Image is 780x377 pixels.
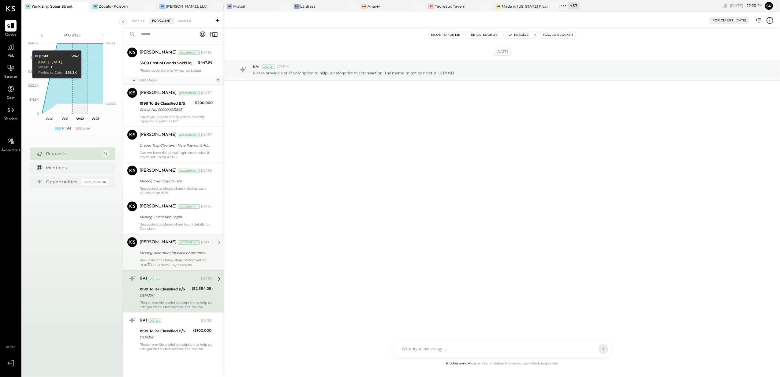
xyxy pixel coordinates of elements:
[253,64,259,69] span: KAI
[178,240,200,244] div: Accountant
[140,222,213,231] div: Requested to please share login details for Doordash.
[140,328,191,334] div: 1999 To Be Classified B/S
[92,4,98,9] div: ZF
[35,54,48,59] div: profit
[46,151,99,157] div: Requests
[140,286,190,292] div: 1999 To Be Classified B/S
[46,179,79,185] div: Opportunities
[201,240,213,245] div: [DATE]
[140,276,147,282] div: KAI
[4,74,17,80] span: Balance
[4,117,17,122] span: Vendors
[29,97,39,102] text: $11.3K
[140,100,193,106] div: 1999 To Be Classified B/S
[140,300,213,309] div: Please provide a brief description to help us categorize this transaction. The memo might be help...
[140,292,190,298] div: DEPOSIT
[140,151,213,159] div: Can we have the portal login credentials if any to set up for ACH ?
[0,104,21,122] a: Vendors
[192,286,213,292] div: ($2,584.08)
[506,31,532,39] button: Resolve
[201,318,213,323] div: [DATE]
[300,4,316,9] div: La Brasa
[28,41,39,45] text: $56.3K
[0,41,21,59] a: P&L
[140,239,177,245] div: [PERSON_NAME]
[140,132,177,138] div: [PERSON_NAME]
[140,258,213,267] div: Requested to please share statement for BOA 0860 from July onwards
[7,53,14,59] span: P&L
[429,31,463,39] button: Move to for me
[65,70,77,75] div: $56.3K
[494,48,511,56] div: [DATE]
[38,65,48,70] div: Week
[71,54,78,59] div: W42
[32,4,73,9] div: Yank Sing Spear Street
[216,78,221,83] div: 7
[25,4,31,9] div: YS
[0,83,21,101] a: Cash
[495,4,501,9] div: Mi
[227,4,232,9] div: Mi
[140,168,177,174] div: [PERSON_NAME]
[730,3,763,9] div: [DATE]
[139,77,214,83] div: Last Week
[106,101,115,106] text: Labor
[46,165,106,171] div: Mentions
[201,168,213,173] div: [DATE]
[91,117,99,121] text: W43
[30,55,39,59] text: $45K
[148,319,161,323] div: System
[140,106,193,113] div: Check No: 000000001865
[465,31,503,39] button: Re-Categorize
[175,18,194,24] div: Closed
[428,4,434,9] div: TT
[201,276,213,281] div: [DATE]
[28,69,39,73] text: $33.8K
[5,32,17,38] span: Queue
[178,169,200,173] div: Accountant
[736,18,746,23] div: [DATE]
[178,50,200,55] div: Accountant
[46,117,53,121] text: W40
[62,126,71,131] div: Profit
[178,91,200,95] div: Accountant
[140,318,147,324] div: KAI
[140,214,211,220] div: Missing - Doordash Login
[253,70,454,76] p: Please provide a brief description to help us categorize this transaction. The memo might be help...
[193,327,213,334] div: ($100,000)
[722,2,728,9] div: copy link
[106,41,115,45] text: Sales
[435,4,465,9] div: Taureaux Tavern
[7,95,15,101] span: Cash
[0,136,21,153] a: Accountant
[140,250,211,256] div: Missing statement for bank of America
[148,277,161,281] div: System
[712,18,733,23] div: For Client
[28,83,39,88] text: $22.5K
[502,4,550,9] div: Made in [US_STATE] Pizza [GEOGRAPHIC_DATA]
[140,90,177,96] div: [PERSON_NAME]
[262,65,275,69] div: System
[140,334,191,340] div: DEPOSIT
[178,133,200,137] div: Accountant
[166,4,207,9] div: [PERSON_NAME], LLC
[140,178,211,184] div: Missing Cash Counts - P9
[140,60,196,66] div: 5600 Cost of Goods Sold:Liquor
[140,142,211,148] div: Grease Trap Cleaners - New Payment Address
[159,4,165,9] div: FF
[233,4,245,9] div: Mistral
[38,70,62,75] div: Period to Date
[76,117,84,121] text: W42
[368,4,380,9] div: Anaviv
[764,1,774,11] button: Sr
[99,4,128,9] div: Zócalo- Folsom
[294,4,300,9] div: LB
[82,179,109,185] div: Coming Soon
[140,115,213,123] div: Could you please clarify which loan this repayment pertains to?
[0,62,21,80] a: Balance
[140,186,213,195] div: Requested to please share missing cash counts as on 9/28
[2,148,20,153] span: Accountant
[147,261,151,268] span: #
[195,100,213,106] div: $200,000
[361,4,367,9] div: An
